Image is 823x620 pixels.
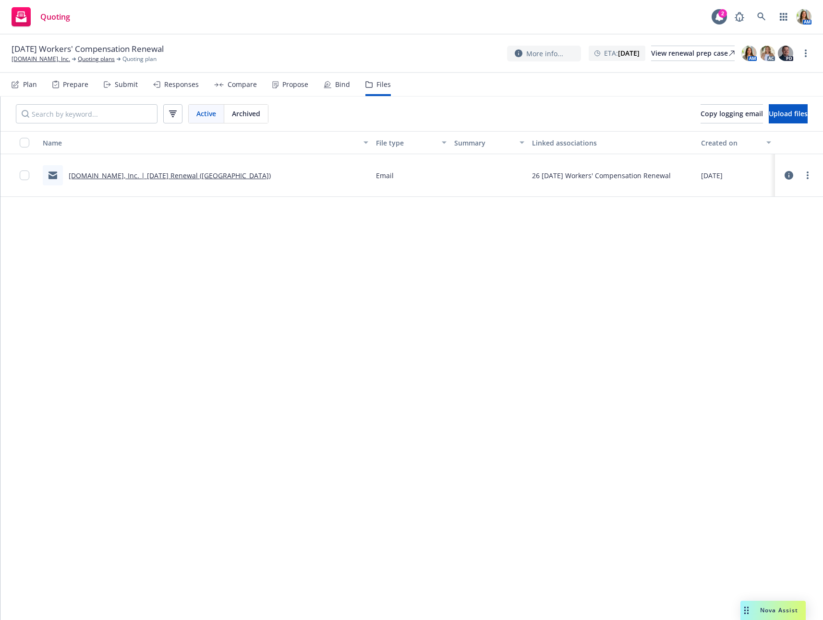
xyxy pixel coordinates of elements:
[12,55,70,63] a: [DOMAIN_NAME], Inc.
[23,81,37,88] div: Plan
[40,13,70,21] span: Quoting
[741,46,757,61] img: photo
[701,170,723,181] span: [DATE]
[802,170,813,181] a: more
[63,81,88,88] div: Prepare
[8,3,74,30] a: Quoting
[12,43,164,55] span: [DATE] Workers' Compensation Renewal
[16,104,157,123] input: Search by keyword...
[20,170,29,180] input: Toggle Row Selected
[372,131,450,154] button: File type
[730,7,749,26] a: Report a Bug
[450,131,529,154] button: Summary
[701,104,763,123] button: Copy logging email
[20,138,29,147] input: Select all
[228,81,257,88] div: Compare
[796,9,811,24] img: photo
[701,109,763,118] span: Copy logging email
[752,7,771,26] a: Search
[39,131,372,154] button: Name
[532,138,693,148] div: Linked associations
[122,55,157,63] span: Quoting plan
[528,131,697,154] button: Linked associations
[376,170,394,181] span: Email
[376,81,391,88] div: Files
[454,138,514,148] div: Summary
[651,46,735,61] a: View renewal prep case
[604,48,640,58] span: ETA :
[164,81,199,88] div: Responses
[335,81,350,88] div: Bind
[69,171,271,180] a: [DOMAIN_NAME], Inc. | [DATE] Renewal ([GEOGRAPHIC_DATA])
[196,109,216,119] span: Active
[718,9,727,18] div: 2
[507,46,581,61] button: More info...
[760,46,775,61] img: photo
[376,138,436,148] div: File type
[618,49,640,58] strong: [DATE]
[526,49,563,59] span: More info...
[115,81,138,88] div: Submit
[769,109,808,118] span: Upload files
[778,46,793,61] img: photo
[232,109,260,119] span: Archived
[43,138,358,148] div: Name
[760,606,798,614] span: Nova Assist
[697,131,775,154] button: Created on
[800,48,811,59] a: more
[740,601,752,620] div: Drag to move
[740,601,806,620] button: Nova Assist
[769,104,808,123] button: Upload files
[78,55,115,63] a: Quoting plans
[282,81,308,88] div: Propose
[701,138,761,148] div: Created on
[774,7,793,26] a: Switch app
[532,170,671,181] div: 26 [DATE] Workers' Compensation Renewal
